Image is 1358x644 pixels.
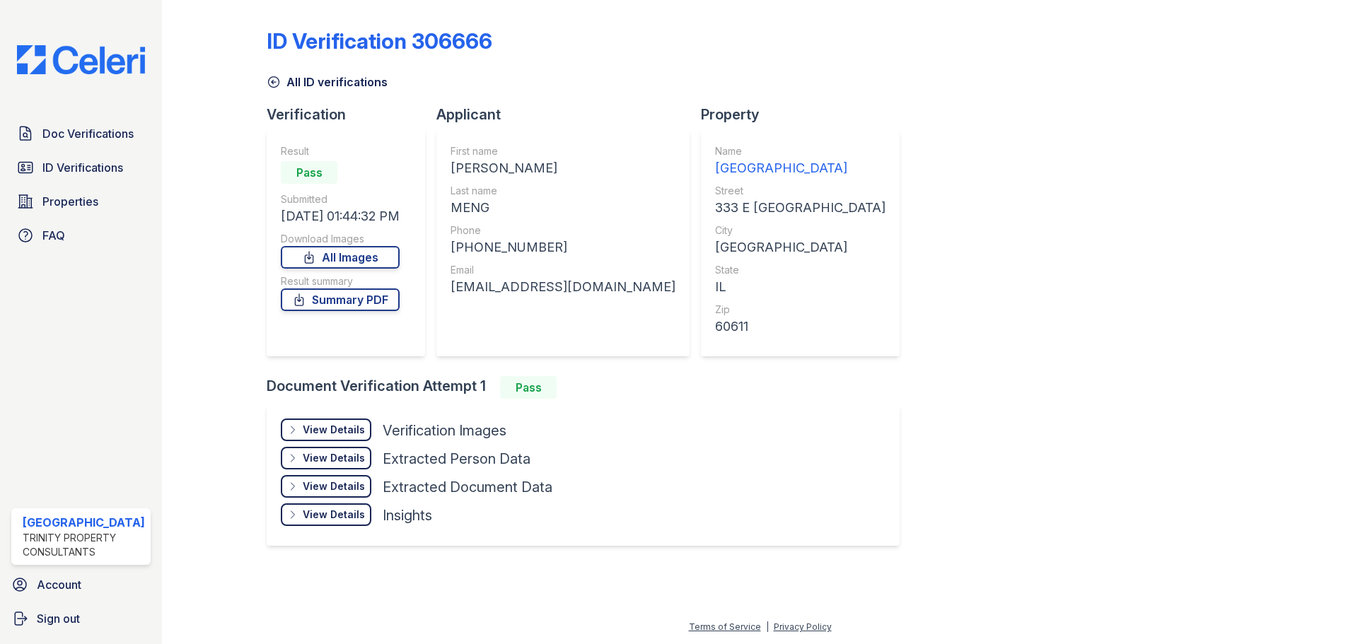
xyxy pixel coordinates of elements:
[42,227,65,244] span: FAQ
[774,621,832,632] a: Privacy Policy
[6,45,156,74] img: CE_Logo_Blue-a8612792a0a2168367f1c8372b55b34899dd931a85d93a1a3d3e32e68fde9ad4.png
[701,105,911,124] div: Property
[715,223,886,238] div: City
[267,376,911,399] div: Document Verification Attempt 1
[715,184,886,198] div: Street
[383,449,530,469] div: Extracted Person Data
[6,604,156,633] a: Sign out
[689,621,761,632] a: Terms of Service
[303,479,365,493] div: View Details
[23,514,145,531] div: [GEOGRAPHIC_DATA]
[766,621,769,632] div: |
[267,105,436,124] div: Verification
[281,288,400,311] a: Summary PDF
[303,508,365,522] div: View Details
[436,105,701,124] div: Applicant
[281,274,400,288] div: Result summary
[451,238,675,257] div: [PHONE_NUMBER]
[281,161,337,184] div: Pass
[42,193,98,210] span: Properties
[715,317,886,336] div: 60611
[267,28,492,54] div: ID Verification 306666
[11,221,151,250] a: FAQ
[715,303,886,317] div: Zip
[281,192,400,206] div: Submitted
[500,376,557,399] div: Pass
[11,153,151,182] a: ID Verifications
[715,277,886,297] div: IL
[11,187,151,216] a: Properties
[451,223,675,238] div: Phone
[281,206,400,226] div: [DATE] 01:44:32 PM
[303,451,365,465] div: View Details
[303,423,365,437] div: View Details
[715,263,886,277] div: State
[451,158,675,178] div: [PERSON_NAME]
[6,570,156,599] a: Account
[383,477,552,497] div: Extracted Document Data
[42,159,123,176] span: ID Verifications
[281,232,400,246] div: Download Images
[715,144,886,178] a: Name [GEOGRAPHIC_DATA]
[42,125,134,142] span: Doc Verifications
[451,263,675,277] div: Email
[451,144,675,158] div: First name
[281,246,400,269] a: All Images
[715,238,886,257] div: [GEOGRAPHIC_DATA]
[451,184,675,198] div: Last name
[281,144,400,158] div: Result
[37,576,81,593] span: Account
[267,74,388,90] a: All ID verifications
[37,610,80,627] span: Sign out
[383,505,432,525] div: Insights
[715,158,886,178] div: [GEOGRAPHIC_DATA]
[451,277,675,297] div: [EMAIL_ADDRESS][DOMAIN_NAME]
[383,421,506,440] div: Verification Images
[451,198,675,218] div: MENG
[715,198,886,218] div: 333 E [GEOGRAPHIC_DATA]
[23,531,145,559] div: Trinity Property Consultants
[715,144,886,158] div: Name
[11,119,151,148] a: Doc Verifications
